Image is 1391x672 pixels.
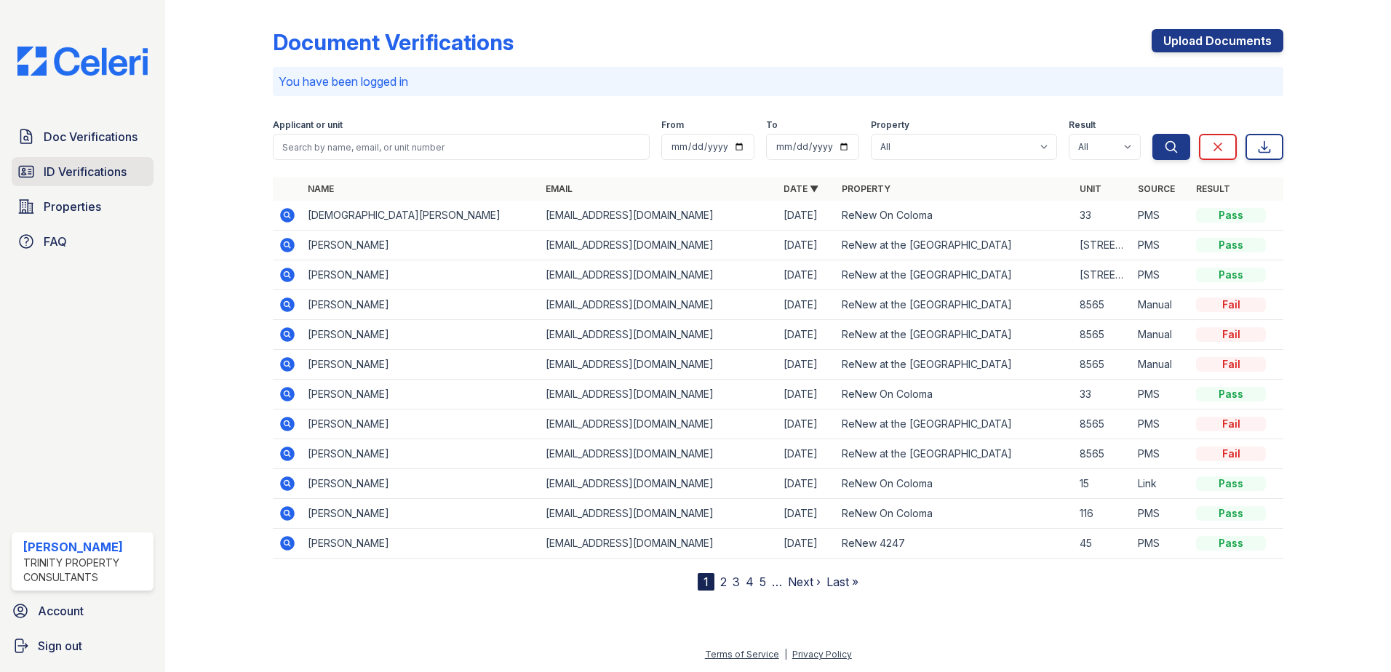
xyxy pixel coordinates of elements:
[38,637,82,655] span: Sign out
[302,290,540,320] td: [PERSON_NAME]
[540,439,778,469] td: [EMAIL_ADDRESS][DOMAIN_NAME]
[540,380,778,409] td: [EMAIL_ADDRESS][DOMAIN_NAME]
[778,350,836,380] td: [DATE]
[784,649,787,660] div: |
[1196,268,1266,282] div: Pass
[1132,260,1190,290] td: PMS
[1138,183,1175,194] a: Source
[302,380,540,409] td: [PERSON_NAME]
[778,320,836,350] td: [DATE]
[302,201,540,231] td: [DEMOGRAPHIC_DATA][PERSON_NAME]
[1074,409,1132,439] td: 8565
[12,227,154,256] a: FAQ
[540,529,778,559] td: [EMAIL_ADDRESS][DOMAIN_NAME]
[826,575,858,589] a: Last »
[540,290,778,320] td: [EMAIL_ADDRESS][DOMAIN_NAME]
[778,529,836,559] td: [DATE]
[720,575,727,589] a: 2
[540,499,778,529] td: [EMAIL_ADDRESS][DOMAIN_NAME]
[12,157,154,186] a: ID Verifications
[540,350,778,380] td: [EMAIL_ADDRESS][DOMAIN_NAME]
[836,529,1074,559] td: ReNew 4247
[778,231,836,260] td: [DATE]
[6,47,159,76] img: CE_Logo_Blue-a8612792a0a2168367f1c8372b55b34899dd931a85d93a1a3d3e32e68fde9ad4.png
[1196,536,1266,551] div: Pass
[661,119,684,131] label: From
[1069,119,1096,131] label: Result
[546,183,573,194] a: Email
[784,183,818,194] a: Date ▼
[302,439,540,469] td: [PERSON_NAME]
[1196,327,1266,342] div: Fail
[836,439,1074,469] td: ReNew at the [GEOGRAPHIC_DATA]
[778,439,836,469] td: [DATE]
[836,201,1074,231] td: ReNew On Coloma
[760,575,766,589] a: 5
[1074,320,1132,350] td: 8565
[1196,297,1266,312] div: Fail
[705,649,779,660] a: Terms of Service
[778,290,836,320] td: [DATE]
[44,163,127,180] span: ID Verifications
[1074,290,1132,320] td: 8565
[836,231,1074,260] td: ReNew at the [GEOGRAPHIC_DATA]
[1196,387,1266,401] div: Pass
[23,538,148,556] div: [PERSON_NAME]
[12,122,154,151] a: Doc Verifications
[1074,439,1132,469] td: 8565
[836,380,1074,409] td: ReNew On Coloma
[1196,357,1266,372] div: Fail
[1074,260,1132,290] td: [STREET_ADDRESS]
[6,596,159,625] a: Account
[540,409,778,439] td: [EMAIL_ADDRESS][DOMAIN_NAME]
[788,575,821,589] a: Next ›
[1132,380,1190,409] td: PMS
[540,201,778,231] td: [EMAIL_ADDRESS][DOMAIN_NAME]
[1074,529,1132,559] td: 45
[1074,201,1132,231] td: 33
[44,233,67,250] span: FAQ
[778,260,836,290] td: [DATE]
[746,575,754,589] a: 4
[778,469,836,499] td: [DATE]
[1196,183,1230,194] a: Result
[279,73,1278,90] p: You have been logged in
[836,350,1074,380] td: ReNew at the [GEOGRAPHIC_DATA]
[302,469,540,499] td: [PERSON_NAME]
[302,231,540,260] td: [PERSON_NAME]
[1196,506,1266,521] div: Pass
[1132,201,1190,231] td: PMS
[38,602,84,620] span: Account
[1132,439,1190,469] td: PMS
[302,409,540,439] td: [PERSON_NAME]
[1132,350,1190,380] td: Manual
[44,198,101,215] span: Properties
[44,128,137,145] span: Doc Verifications
[1132,499,1190,529] td: PMS
[540,469,778,499] td: [EMAIL_ADDRESS][DOMAIN_NAME]
[836,320,1074,350] td: ReNew at the [GEOGRAPHIC_DATA]
[273,134,650,160] input: Search by name, email, or unit number
[12,192,154,221] a: Properties
[778,499,836,529] td: [DATE]
[836,409,1074,439] td: ReNew at the [GEOGRAPHIC_DATA]
[778,380,836,409] td: [DATE]
[1132,409,1190,439] td: PMS
[733,575,740,589] a: 3
[836,260,1074,290] td: ReNew at the [GEOGRAPHIC_DATA]
[1074,380,1132,409] td: 33
[302,499,540,529] td: [PERSON_NAME]
[1074,231,1132,260] td: [STREET_ADDRESS]
[1132,529,1190,559] td: PMS
[836,469,1074,499] td: ReNew On Coloma
[302,320,540,350] td: [PERSON_NAME]
[302,260,540,290] td: [PERSON_NAME]
[1196,447,1266,461] div: Fail
[1196,417,1266,431] div: Fail
[698,573,714,591] div: 1
[1074,469,1132,499] td: 15
[6,631,159,660] a: Sign out
[836,290,1074,320] td: ReNew at the [GEOGRAPHIC_DATA]
[540,231,778,260] td: [EMAIL_ADDRESS][DOMAIN_NAME]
